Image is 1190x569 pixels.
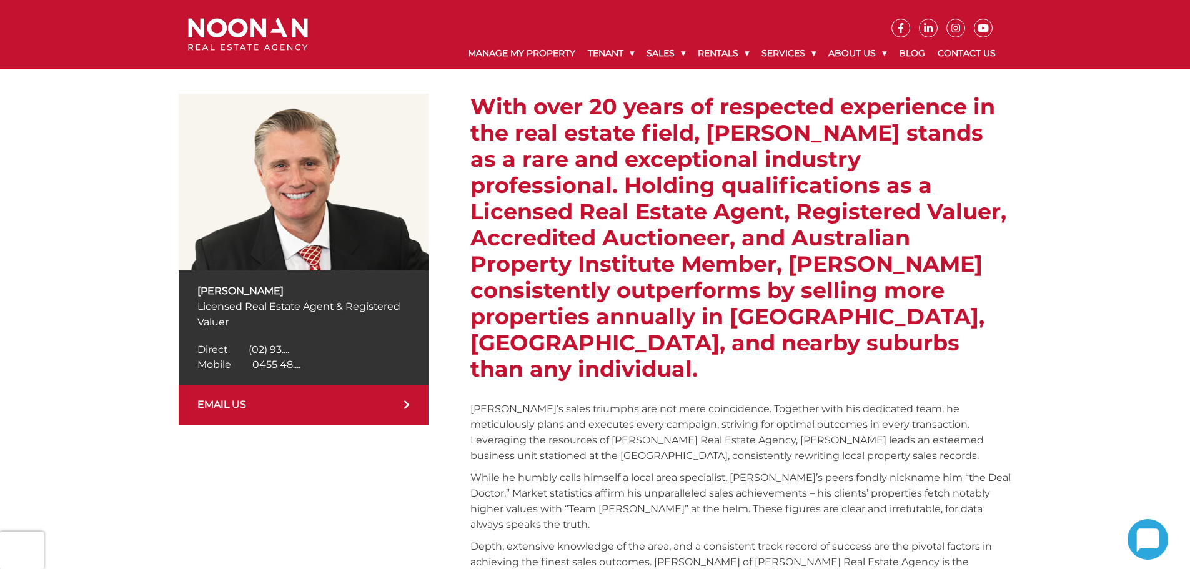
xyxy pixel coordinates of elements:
[249,344,289,355] span: (02) 93....
[197,359,231,370] span: Mobile
[197,344,227,355] span: Direct
[470,470,1011,532] p: While he humbly calls himself a local area specialist, [PERSON_NAME]’s peers fondly nickname him ...
[197,359,300,370] a: Click to reveal phone number
[470,94,1011,382] h2: With over 20 years of respected experience in the real estate field, [PERSON_NAME] stands as a ra...
[179,385,429,425] a: EMAIL US
[582,37,640,69] a: Tenant
[462,37,582,69] a: Manage My Property
[197,344,289,355] a: Click to reveal phone number
[822,37,893,69] a: About Us
[252,359,300,370] span: 0455 48....
[188,18,308,51] img: Noonan Real Estate Agency
[755,37,822,69] a: Services
[179,94,429,270] img: David Hughes
[197,299,410,330] p: Licensed Real Estate Agent & Registered Valuer
[893,37,931,69] a: Blog
[470,401,1011,463] p: [PERSON_NAME]’s sales triumphs are not mere coincidence. Together with his dedicated team, he met...
[640,37,692,69] a: Sales
[692,37,755,69] a: Rentals
[931,37,1002,69] a: Contact Us
[197,283,410,299] p: [PERSON_NAME]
